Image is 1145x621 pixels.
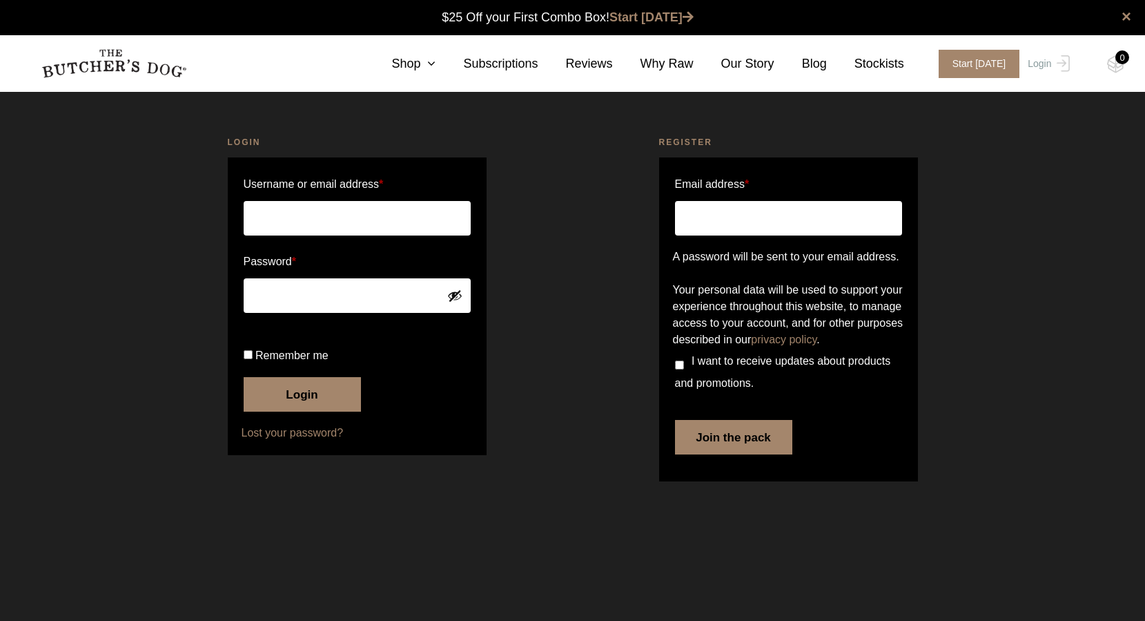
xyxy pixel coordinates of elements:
span: Start [DATE] [939,50,1020,78]
span: I want to receive updates about products and promotions. [675,355,891,389]
input: I want to receive updates about products and promotions. [675,361,684,370]
a: Start [DATE] [925,50,1025,78]
button: Show password [447,288,462,303]
a: Blog [774,55,827,73]
h2: Login [228,135,487,149]
label: Username or email address [244,173,471,195]
label: Password [244,251,471,273]
button: Join the pack [675,420,792,455]
div: 0 [1115,50,1129,64]
a: close [1122,8,1131,25]
p: Your personal data will be used to support your experience throughout this website, to manage acc... [673,282,904,348]
p: A password will be sent to your email address. [673,249,904,265]
span: Remember me [255,350,329,361]
a: Subscriptions [436,55,538,73]
input: Remember me [244,350,253,359]
img: TBD_Cart-Empty.png [1107,55,1124,73]
button: Login [244,377,361,412]
a: Lost your password? [242,425,473,441]
a: privacy policy [751,334,816,345]
a: Start [DATE] [609,10,694,24]
label: Email address [675,173,750,195]
a: Reviews [538,55,613,73]
a: Login [1024,50,1069,78]
a: Why Raw [613,55,694,73]
a: Shop [364,55,436,73]
h2: Register [659,135,918,149]
a: Our Story [694,55,774,73]
a: Stockists [827,55,904,73]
